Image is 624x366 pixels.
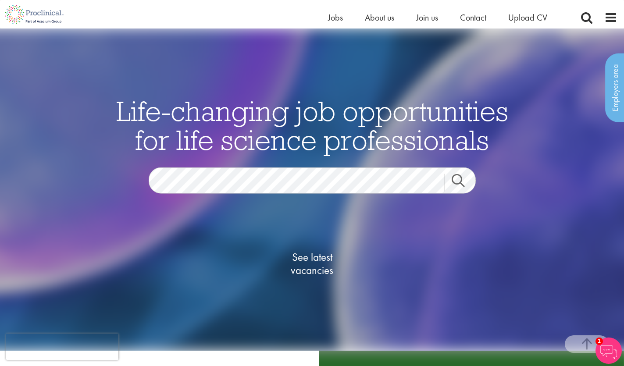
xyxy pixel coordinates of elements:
a: Job search submit button [445,174,482,192]
a: Jobs [328,12,343,23]
a: About us [365,12,394,23]
a: Upload CV [508,12,547,23]
a: Join us [416,12,438,23]
iframe: reCAPTCHA [6,334,118,360]
span: See latest vacancies [268,251,356,277]
span: 1 [595,338,603,345]
a: Contact [460,12,486,23]
img: Chatbot [595,338,622,364]
a: See latestvacancies [268,216,356,312]
span: Life-changing job opportunities for life science professionals [116,93,508,157]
